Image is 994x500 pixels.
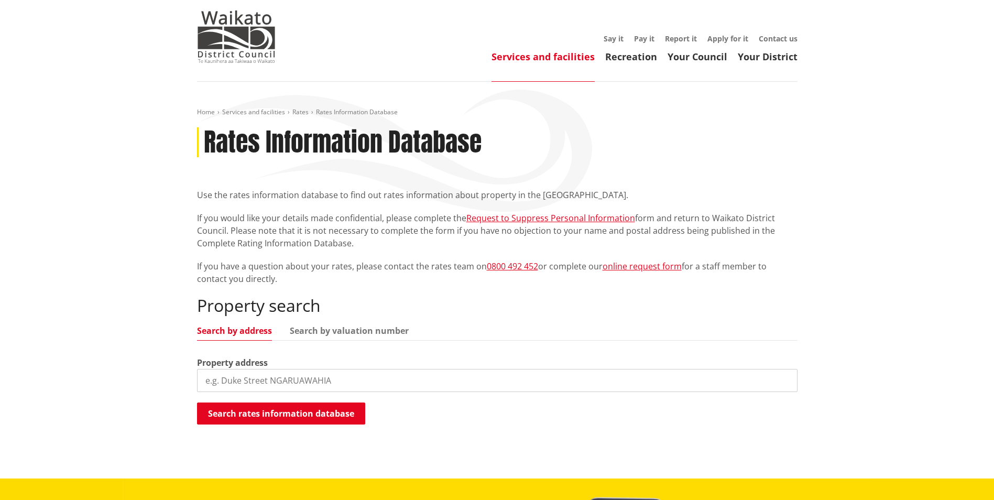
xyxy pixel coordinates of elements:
a: Pay it [634,34,654,44]
iframe: Messenger Launcher [946,456,984,494]
nav: breadcrumb [197,108,798,117]
h1: Rates Information Database [204,127,482,158]
a: Recreation [605,50,657,63]
a: 0800 492 452 [487,260,538,272]
input: e.g. Duke Street NGARUAWAHIA [197,369,798,392]
a: Request to Suppress Personal Information [466,212,635,224]
a: Search by valuation number [290,327,409,335]
img: Waikato District Council - Te Kaunihera aa Takiwaa o Waikato [197,10,276,63]
label: Property address [197,356,268,369]
h2: Property search [197,296,798,316]
a: Your District [738,50,798,63]
a: Search by address [197,327,272,335]
button: Search rates information database [197,403,365,425]
a: Apply for it [707,34,748,44]
a: online request form [603,260,682,272]
a: Your Council [668,50,727,63]
a: Home [197,107,215,116]
p: If you have a question about your rates, please contact the rates team on or complete our for a s... [197,260,798,285]
p: Use the rates information database to find out rates information about property in the [GEOGRAPHI... [197,189,798,201]
a: Services and facilities [491,50,595,63]
a: Say it [604,34,624,44]
a: Report it [665,34,697,44]
a: Contact us [759,34,798,44]
a: Rates [292,107,309,116]
a: Services and facilities [222,107,285,116]
p: If you would like your details made confidential, please complete the form and return to Waikato ... [197,212,798,249]
span: Rates Information Database [316,107,398,116]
